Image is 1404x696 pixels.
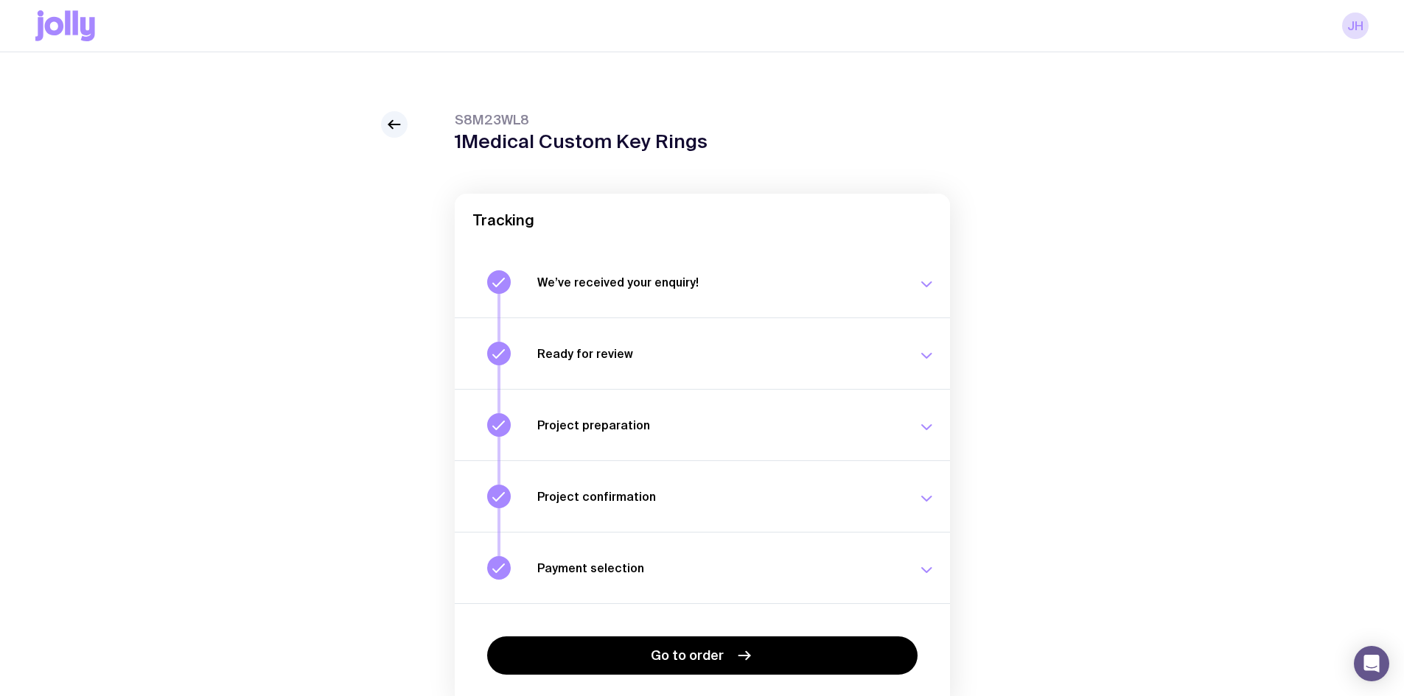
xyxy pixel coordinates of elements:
[537,489,900,504] h3: Project confirmation
[537,560,900,575] h3: Payment selection
[455,317,950,389] button: Ready for review
[455,247,950,317] button: We’ve received your enquiry!
[537,346,900,361] h3: Ready for review
[455,130,708,152] h1: 1Medical Custom Key Rings
[455,532,950,603] button: Payment selection
[537,418,900,432] h3: Project preparation
[472,211,932,229] h2: Tracking
[537,275,900,289] h3: We’ve received your enquiry!
[455,111,708,129] span: S8M23WL8
[455,389,950,460] button: Project preparation
[1354,646,1389,681] div: Open Intercom Messenger
[455,460,950,532] button: Project confirmation
[1342,13,1369,39] a: JH
[651,647,724,664] span: Go to order
[487,636,918,675] a: Go to order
